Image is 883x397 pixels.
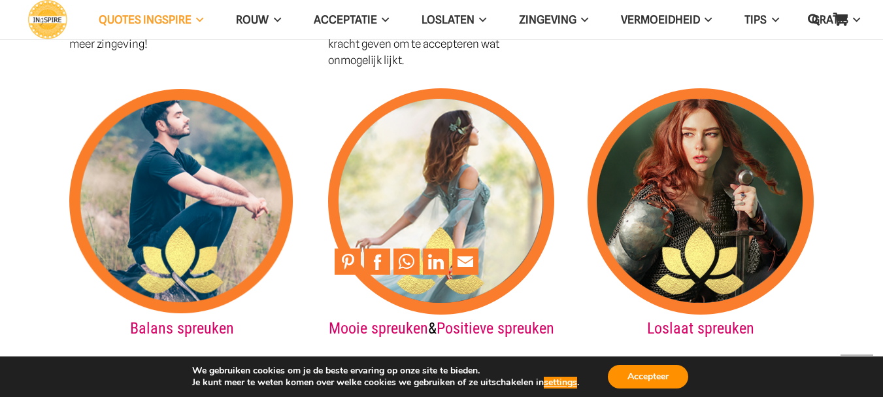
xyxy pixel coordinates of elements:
[393,249,420,275] a: Share to WhatsApp
[335,249,361,275] a: Pin to Pinterest
[475,3,486,36] span: Loslaten Menu
[437,319,554,337] a: Positieve spreuken
[393,249,423,275] li: WhatsApp
[647,319,754,337] a: Loslaat spreuken
[314,13,377,26] span: Acceptatie
[82,3,220,37] a: QUOTES INGSPIREQUOTES INGSPIRE Menu
[841,354,873,387] a: Terug naar top
[423,249,449,275] a: Share to LinkedIn
[588,88,814,315] img: Kracht in moeilijke tijden voor de strijders onder ons - Ingspire
[269,3,280,36] span: ROUW Menu
[503,3,605,37] a: ZingevingZingeving Menu
[99,13,192,26] span: QUOTES INGSPIRE
[812,13,848,26] span: GRATIS
[220,3,297,37] a: ROUWROUW Menu
[192,3,203,36] span: QUOTES INGSPIRE Menu
[452,249,478,275] a: Mail to Email This
[801,3,827,36] a: Zoeken
[297,3,405,37] a: AcceptatieAcceptatie Menu
[728,3,795,37] a: TIPSTIPS Menu
[744,13,767,26] span: TIPS
[364,249,393,275] li: Facebook
[423,249,452,275] li: LinkedIn
[452,249,482,275] li: Email This
[767,3,778,36] span: TIPS Menu
[335,249,364,275] li: Pinterest
[576,3,588,36] span: Zingeving Menu
[700,3,712,36] span: VERMOEIDHEID Menu
[192,377,579,388] p: Je kunt meer te weten komen over welke cookies we gebruiken of ze uitschakelen in .
[329,319,428,337] a: Mooie spreuken
[621,13,700,26] span: VERMOEIDHEID
[328,88,554,338] h2: &
[848,3,860,36] span: GRATIS Menu
[795,3,876,37] a: GRATISGRATIS Menu
[405,3,503,37] a: LoslatenLoslaten Menu
[605,3,728,37] a: VERMOEIDHEIDVERMOEIDHEID Menu
[377,3,389,36] span: Acceptatie Menu
[519,13,576,26] span: Zingeving
[544,377,577,388] button: settings
[422,13,475,26] span: Loslaten
[236,13,269,26] span: ROUW
[192,365,579,377] p: We gebruiken cookies om je de beste ervaring op onze site te bieden.
[69,354,295,387] p: Wijsheden voor innerlijke rust en meer balans vinden in het leven
[130,319,234,337] a: Balans spreuken
[328,88,554,315] img: Positieve spreuken van Ingspire
[364,249,390,275] a: Share to Facebook
[608,365,688,388] button: Accepteer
